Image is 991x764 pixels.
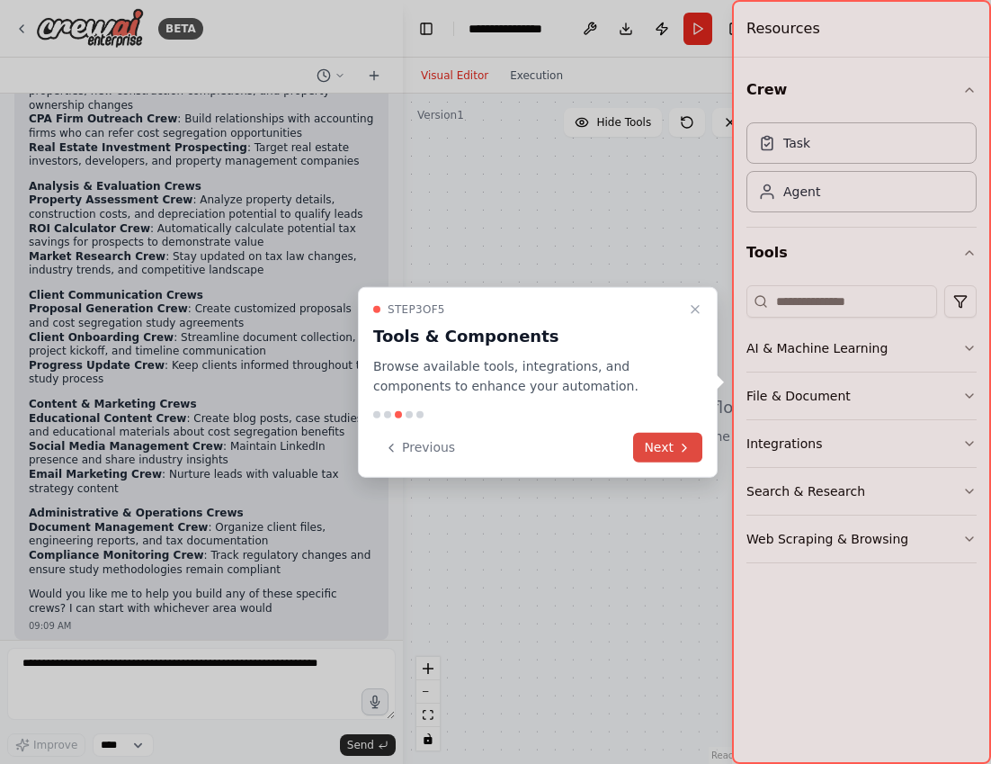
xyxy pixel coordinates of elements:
[373,433,466,463] button: Previous
[373,355,681,397] p: Browse available tools, integrations, and components to enhance your automation.
[414,16,439,41] button: Hide left sidebar
[633,433,702,463] button: Next
[388,301,445,316] span: Step 3 of 5
[373,323,681,348] h3: Tools & Components
[684,298,706,319] button: Close walkthrough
